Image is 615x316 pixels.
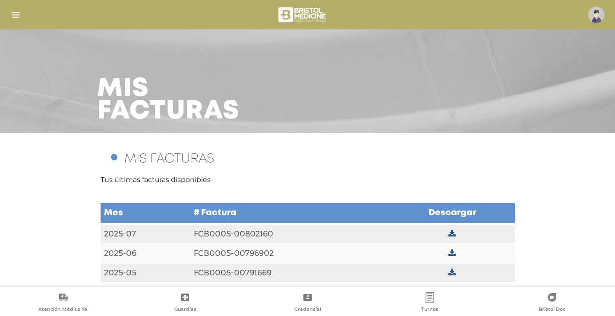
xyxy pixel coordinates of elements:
[246,292,369,314] a: Credencial
[491,292,613,314] a: Bristol Doc
[124,153,214,165] span: MIS FACTURAS
[369,292,491,314] a: Turnos
[101,175,515,185] p: Tus últimas facturas disponibles
[390,203,514,224] td: Descargar
[277,4,328,25] img: bristol-medicine-blanco.png
[101,203,191,224] td: Mes
[101,224,191,244] td: 2025-07
[10,10,21,20] img: Cober_menu-lines-white.svg
[190,263,390,283] td: FCB0005-00791669
[190,203,390,224] td: # Factura
[101,263,191,283] td: 2025-05
[539,306,565,314] span: Bristol Doc
[294,306,321,314] span: Credencial
[101,244,191,263] td: 2025-06
[97,78,240,123] h3: Mis facturas
[124,292,246,314] a: Guardias
[588,6,605,23] img: profile-placeholder.svg
[190,244,390,263] td: FCB0005-00796902
[2,292,124,314] a: Atención Médica Ya
[421,306,438,314] span: Turnos
[174,306,196,314] span: Guardias
[190,224,390,244] td: FCB0005-00802160
[38,306,87,314] span: Atención Médica Ya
